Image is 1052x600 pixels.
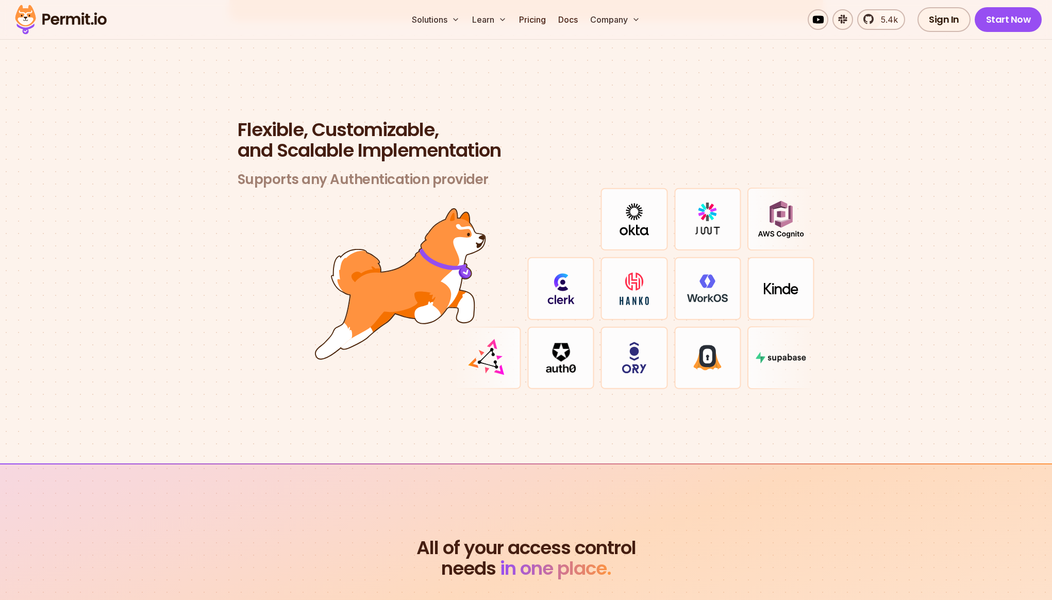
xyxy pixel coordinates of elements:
button: Company [586,9,644,30]
span: Flexible, Customizable, [238,120,815,140]
button: Solutions [408,9,464,30]
span: All of your access control [229,538,823,558]
button: Learn [468,9,511,30]
a: Pricing [515,9,550,30]
h2: and Scalable Implementation [238,120,815,161]
h3: Supports any Authentication provider [238,171,815,188]
h2: needs [229,538,823,579]
img: Permit logo [10,2,111,37]
span: in one place. [500,555,611,581]
a: Sign In [917,7,971,32]
a: Start Now [975,7,1042,32]
a: 5.4k [857,9,905,30]
span: 5.4k [875,13,898,26]
a: Docs [554,9,582,30]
